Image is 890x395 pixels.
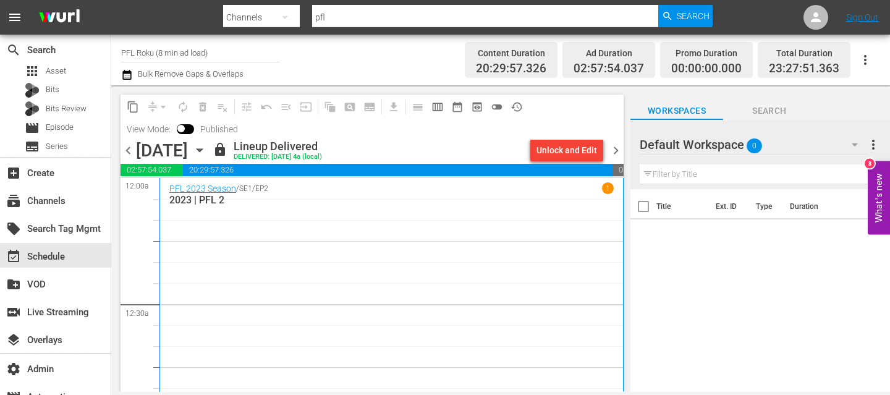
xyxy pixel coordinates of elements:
[234,153,322,161] div: DELIVERED: [DATE] 4a (local)
[7,10,22,25] span: menu
[316,95,340,119] span: Refresh All Search Blocks
[177,124,185,133] span: Toggle to switch from Published to Draft view.
[169,194,614,206] p: 2023 | PFL 2
[431,101,444,113] span: calendar_view_week_outlined
[491,101,503,113] span: toggle_off
[121,164,183,176] span: 02:57:54.037
[173,97,193,117] span: Loop Content
[25,121,40,135] span: Episode
[507,97,527,117] span: View History
[255,184,268,193] p: EP2
[471,101,483,113] span: preview_outlined
[606,184,610,193] p: 1
[747,133,762,159] span: 0
[866,137,881,152] span: more_vert
[46,65,66,77] span: Asset
[404,95,428,119] span: Day Calendar View
[46,121,74,134] span: Episode
[121,124,177,134] span: View Mode:
[169,184,236,193] a: PFL 2023 Season
[630,103,723,119] span: Workspaces
[193,97,213,117] span: Select an event to delete
[6,221,21,236] span: Search Tag Mgmt
[183,164,612,176] span: 20:29:57.326
[868,161,890,234] button: Open Feedback Widget
[6,362,21,376] span: Admin
[574,45,644,62] div: Ad Duration
[143,97,173,117] span: Remove Gaps & Overlaps
[866,130,881,159] button: more_vert
[136,140,188,161] div: [DATE]
[239,184,255,193] p: SE1 /
[194,124,244,134] span: Published
[6,249,21,264] span: Schedule
[340,97,360,117] span: Create Search Block
[123,97,143,117] span: Copy Lineup
[723,103,816,119] span: Search
[256,97,276,117] span: Revert to Primary Episode
[865,158,875,168] div: 8
[46,103,87,115] span: Bits Review
[25,64,40,79] span: Asset
[232,95,256,119] span: Customize Events
[656,189,708,224] th: Title
[428,97,447,117] span: Week Calendar View
[234,140,322,153] div: Lineup Delivered
[671,62,742,76] span: 00:00:00.000
[6,43,21,57] span: Search
[127,101,139,113] span: content_copy
[769,62,839,76] span: 23:27:51.363
[476,62,546,76] span: 20:29:57.326
[476,45,546,62] div: Content Duration
[6,305,21,320] span: Live Streaming
[708,189,748,224] th: Ext. ID
[6,193,21,208] span: Channels
[379,95,404,119] span: Download as CSV
[46,83,59,96] span: Bits
[6,166,21,181] span: Create
[658,5,713,27] button: Search
[360,97,379,117] span: Create Series Block
[30,3,89,32] img: ans4CAIJ8jUAAAAAAAAAAAAAAAAAAAAAAAAgQb4GAAAAAAAAAAAAAAAAAAAAAAAAJMjXAAAAAAAAAAAAAAAAAAAAAAAAgAT5G...
[46,140,68,153] span: Series
[769,45,839,62] div: Total Duration
[136,69,244,79] span: Bulk Remove Gaps & Overlaps
[25,83,40,98] div: Bits
[487,97,507,117] span: 24 hours Lineup View is OFF
[536,139,597,161] div: Unlock and Edit
[677,5,710,27] span: Search
[608,143,624,158] span: chevron_right
[276,97,296,117] span: Fill episodes with ad slates
[748,189,782,224] th: Type
[213,142,227,157] span: lock
[782,189,857,224] th: Duration
[447,97,467,117] span: Month Calendar View
[25,101,40,116] div: Bits Review
[121,143,136,158] span: chevron_left
[846,12,878,22] a: Sign Out
[213,97,232,117] span: Clear Lineup
[451,101,464,113] span: date_range_outlined
[6,277,21,292] span: VOD
[671,45,742,62] div: Promo Duration
[612,164,624,176] span: 00:32:08.637
[25,139,40,154] span: Series
[467,97,487,117] span: View Backup
[6,333,21,347] span: Overlays
[236,184,239,193] p: /
[296,97,316,117] span: Update Metadata from Key Asset
[530,139,603,161] button: Unlock and Edit
[640,127,870,162] div: Default Workspace
[511,101,523,113] span: history_outlined
[574,62,644,76] span: 02:57:54.037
